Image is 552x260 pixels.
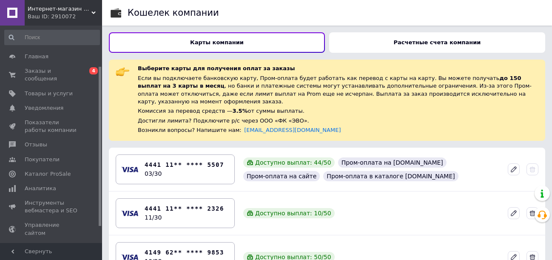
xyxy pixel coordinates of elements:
[25,170,71,178] span: Каталог ProSale
[233,108,248,114] span: 3.5%
[25,156,60,163] span: Покупатели
[128,9,219,17] div: Кошелек компании
[394,39,481,46] b: Расчетные счета компании
[138,107,538,115] div: Комиссия за перевод средств — от суммы выплаты.
[25,119,79,134] span: Показатели работы компании
[138,65,295,71] span: Выберите карты для получения оплат за заказы
[243,208,335,218] div: Доступно выплат: 10 / 50
[243,157,335,168] div: Доступно выплат: 44 / 50
[145,214,162,221] time: 11/30
[145,170,162,177] time: 03/30
[25,199,79,214] span: Инструменты вебмастера и SEO
[25,90,73,97] span: Товары и услуги
[138,117,538,125] div: Достигли лимита? Подключите р/с через ООО «ФК «ЭВО».
[323,171,458,181] div: Пром-оплата в каталоге [DOMAIN_NAME]
[116,65,129,78] img: :point_right:
[25,185,56,192] span: Аналитика
[244,127,341,133] a: [EMAIL_ADDRESS][DOMAIN_NAME]
[138,126,538,134] div: Возникли вопросы? Напишите нам:
[28,13,102,20] div: Ваш ID: 2910072
[89,67,98,74] span: 4
[25,67,79,83] span: Заказы и сообщения
[25,104,63,112] span: Уведомления
[25,141,47,149] span: Отзывы
[25,221,79,237] span: Управление сайтом
[190,39,244,46] b: Карты компании
[28,5,91,13] span: Интернет-магазин "PlastikCar"
[338,157,447,168] div: Пром-оплата на [DOMAIN_NAME]
[25,53,48,60] span: Главная
[138,74,538,106] div: Если вы подключаете банковскую карту, Пром-оплата будет работать как перевод с карты на карту. Вы...
[4,30,100,45] input: Поиск
[243,171,320,181] div: Пром-оплата на сайте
